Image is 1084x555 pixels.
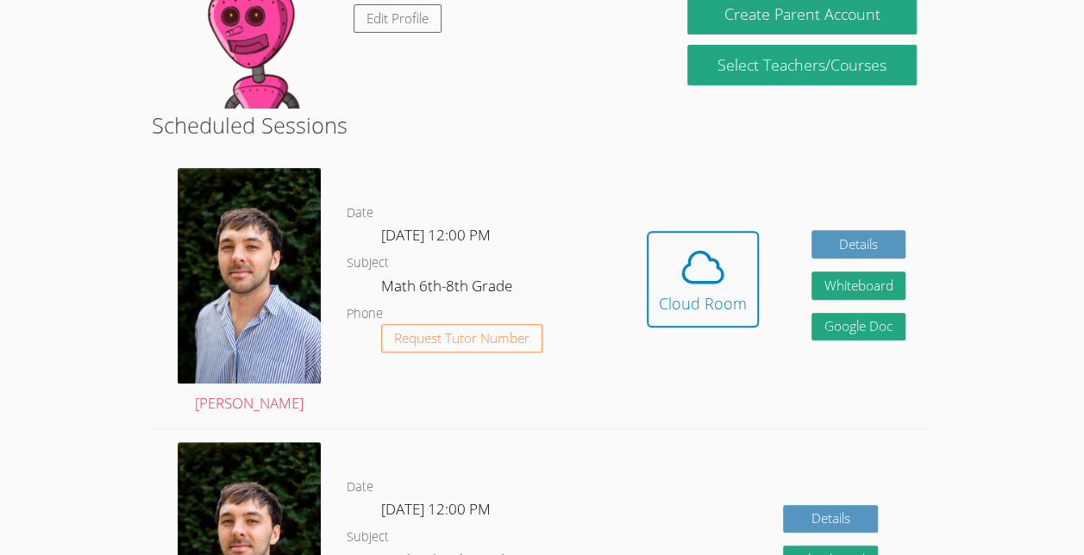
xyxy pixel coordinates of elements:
[394,332,529,345] span: Request Tutor Number
[347,253,389,274] dt: Subject
[687,45,916,85] a: Select Teachers/Courses
[647,231,759,327] button: Cloud Room
[659,291,747,315] div: Cloud Room
[811,313,906,341] a: Google Doc
[347,303,383,325] dt: Phone
[178,168,321,383] img: profile.jpg
[347,527,389,548] dt: Subject
[811,271,906,300] button: Whiteboard
[783,505,878,533] a: Details
[381,274,516,303] dd: Math 6th-8th Grade
[354,4,442,33] a: Edit Profile
[381,499,491,519] span: [DATE] 12:00 PM
[152,109,932,141] h2: Scheduled Sessions
[347,477,373,498] dt: Date
[381,324,542,352] button: Request Tutor Number
[178,168,321,415] a: [PERSON_NAME]
[811,230,906,259] a: Details
[381,225,491,245] span: [DATE] 12:00 PM
[347,203,373,224] dt: Date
